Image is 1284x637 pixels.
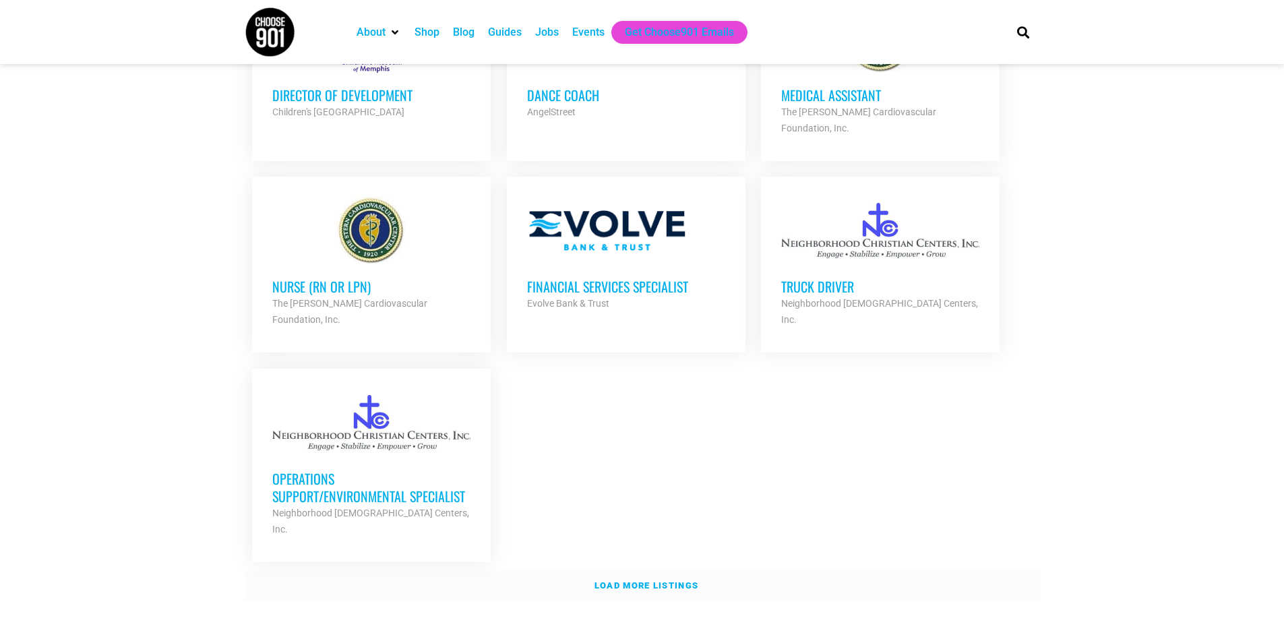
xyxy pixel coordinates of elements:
[527,107,576,117] strong: AngelStreet
[761,177,1000,348] a: Truck Driver Neighborhood [DEMOGRAPHIC_DATA] Centers, Inc.
[252,177,491,348] a: Nurse (RN or LPN) The [PERSON_NAME] Cardiovascular Foundation, Inc.
[781,278,979,295] h3: Truck Driver
[1012,21,1034,43] div: Search
[781,107,936,133] strong: The [PERSON_NAME] Cardiovascular Foundation, Inc.
[272,470,470,505] h3: Operations Support/Environmental Specialist
[245,570,1040,601] a: Load more listings
[272,107,404,117] strong: Children's [GEOGRAPHIC_DATA]
[488,24,522,40] a: Guides
[527,298,609,309] strong: Evolve Bank & Trust
[415,24,439,40] a: Shop
[781,86,979,104] h3: Medical Assistant
[625,24,734,40] a: Get Choose901 Emails
[272,298,427,325] strong: The [PERSON_NAME] Cardiovascular Foundation, Inc.
[453,24,475,40] a: Blog
[594,580,698,590] strong: Load more listings
[527,86,725,104] h3: Dance Coach
[252,369,491,557] a: Operations Support/Environmental Specialist Neighborhood [DEMOGRAPHIC_DATA] Centers, Inc.
[272,278,470,295] h3: Nurse (RN or LPN)
[350,21,994,44] nav: Main nav
[272,508,469,535] strong: Neighborhood [DEMOGRAPHIC_DATA] Centers, Inc.
[507,177,745,332] a: Financial Services Specialist Evolve Bank & Trust
[527,278,725,295] h3: Financial Services Specialist
[535,24,559,40] a: Jobs
[781,298,978,325] strong: Neighborhood [DEMOGRAPHIC_DATA] Centers, Inc.
[357,24,386,40] a: About
[350,21,408,44] div: About
[572,24,605,40] a: Events
[272,86,470,104] h3: Director of Development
